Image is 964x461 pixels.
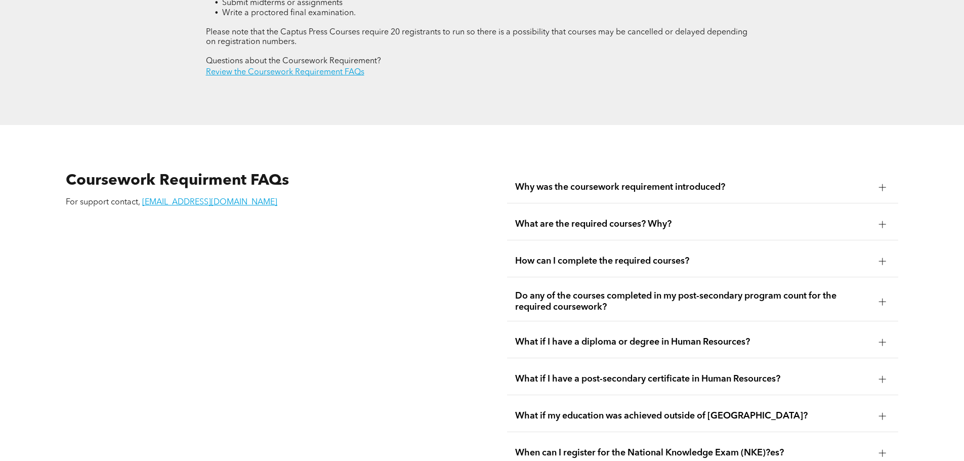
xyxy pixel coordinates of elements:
[66,173,289,188] span: Coursework Requirment FAQs
[206,57,381,65] span: Questions about the Coursework Requirement?
[206,28,747,46] span: Please note that the Captus Press Courses require 20 registrants to run so there is a possibility...
[206,68,364,76] a: Review the Coursework Requirement FAQs
[515,447,871,458] span: When can I register for the National Knowledge Exam (NKE)?es?
[515,337,871,348] span: What if I have a diploma or degree in Human Resources?
[515,219,871,230] span: What are the required courses? Why?
[66,198,140,206] span: For support contact,
[222,9,356,17] span: Write a proctored final examination.
[142,198,277,206] a: [EMAIL_ADDRESS][DOMAIN_NAME]
[515,182,871,193] span: Why was the coursework requirement introduced?
[515,410,871,422] span: What if my education was achieved outside of [GEOGRAPHIC_DATA]?
[515,373,871,385] span: What if I have a post-secondary certificate in Human Resources?
[515,290,871,313] span: Do any of the courses completed in my post-secondary program count for the required coursework?
[515,256,871,267] span: How can I complete the required courses?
